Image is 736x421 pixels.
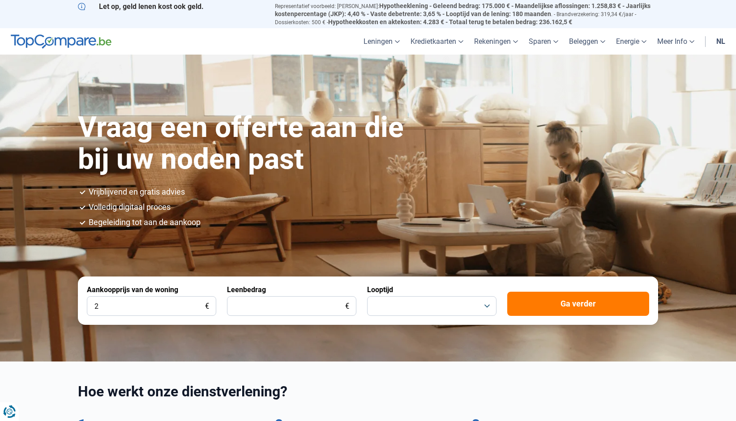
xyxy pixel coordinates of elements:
p: Representatief voorbeeld: [PERSON_NAME]: . - Brandverzekering: 319,34 €/jaar - Dossierkosten: 500... [275,2,658,26]
li: Vrijblijvend en gratis advies [89,188,658,196]
a: Sparen [523,28,564,55]
li: Begeleiding tot aan de aankoop [89,218,658,226]
a: Meer Info [652,28,700,55]
li: Volledig digitaal proces [89,203,658,211]
button: Ga verder [507,292,649,316]
a: Kredietkaarten [405,28,469,55]
span: € [205,302,209,310]
a: Leningen [358,28,405,55]
span: € [345,302,349,310]
span: Hypotheekkosten en aktekosten: 4.283 € - Totaal terug te betalen bedrag: 236.162,5 € [328,18,572,26]
a: Rekeningen [469,28,523,55]
h2: Hoe werkt onze dienstverlening? [78,383,658,400]
label: Leenbedrag [227,285,266,294]
a: nl [711,28,731,55]
a: Energie [611,28,652,55]
label: Aankoopprijs van de woning [87,285,178,294]
label: Looptijd [367,285,393,294]
p: Let op, geld lenen kost ook geld. [78,2,264,11]
h1: Vraag een offerte aan die bij uw noden past [78,112,422,175]
img: TopCompare [11,34,111,49]
span: Hypotheeklening - Geleend bedrag: 175.000 € - Maandelijkse aflossingen: 1.258,83 € - Jaarlijks ko... [275,2,650,17]
a: Beleggen [564,28,611,55]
